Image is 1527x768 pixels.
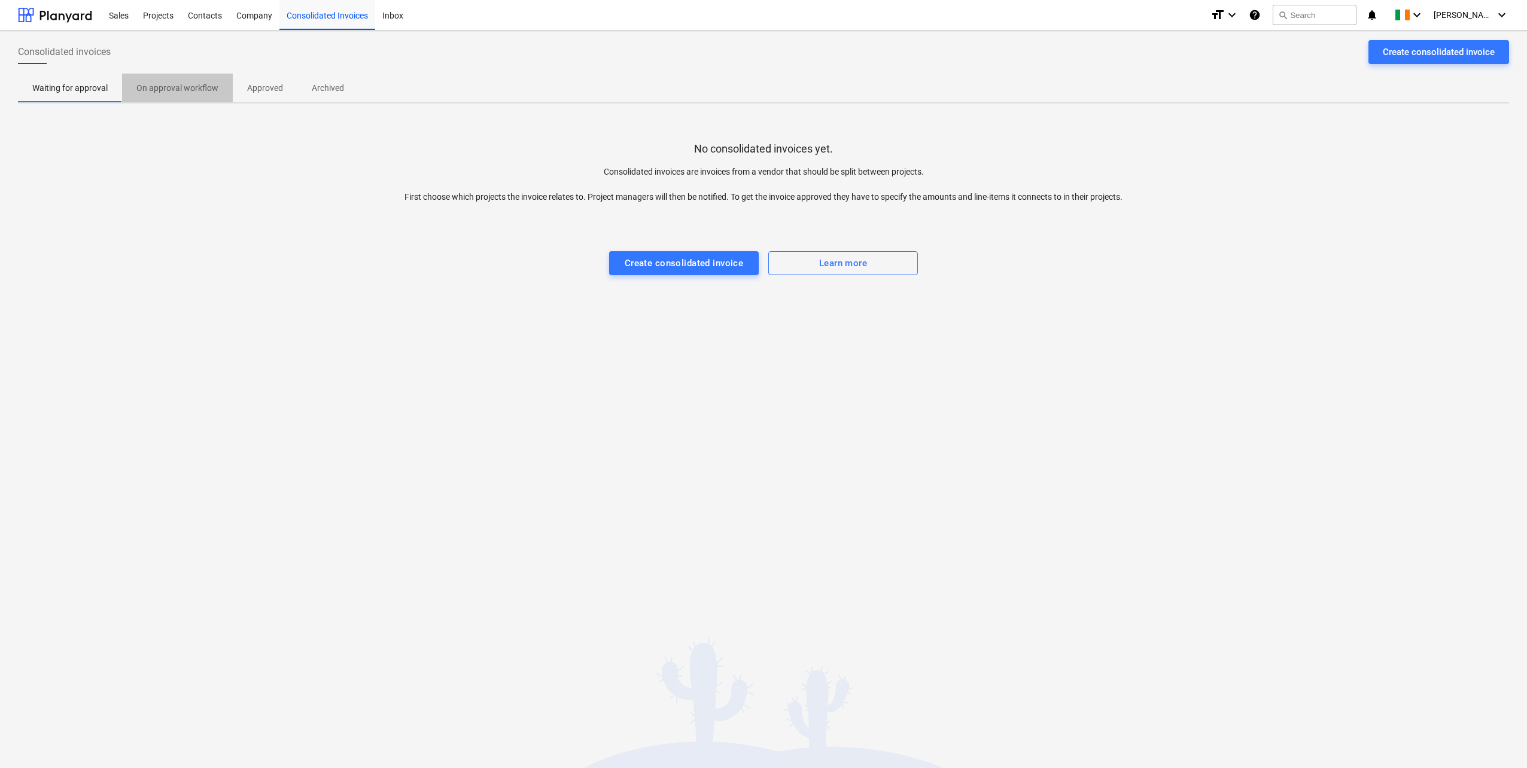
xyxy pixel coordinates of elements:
div: Create consolidated invoice [625,255,744,271]
button: Create consolidated invoice [609,251,759,275]
button: Learn more [768,251,918,275]
div: Create consolidated invoice [1383,44,1495,60]
p: Consolidated invoices are invoices from a vendor that should be split between projects. First cho... [391,166,1136,203]
span: [PERSON_NAME] [1434,10,1493,20]
p: Waiting for approval [32,82,108,95]
i: Knowledge base [1249,8,1261,22]
p: Approved [247,82,283,95]
p: No consolidated invoices yet. [694,142,833,156]
span: search [1278,10,1288,20]
iframe: Chat Widget [1467,711,1527,768]
div: Learn more [819,255,867,271]
p: On approval workflow [136,82,218,95]
i: keyboard_arrow_down [1225,8,1239,22]
p: Archived [312,82,344,95]
span: Consolidated invoices [18,45,111,59]
i: keyboard_arrow_down [1495,8,1509,22]
i: notifications [1366,8,1378,22]
button: Create consolidated invoice [1368,40,1509,64]
i: format_size [1210,8,1225,22]
button: Search [1273,5,1356,25]
i: keyboard_arrow_down [1410,8,1424,22]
